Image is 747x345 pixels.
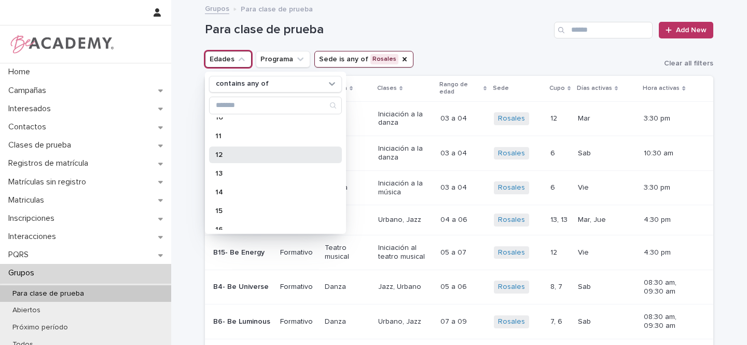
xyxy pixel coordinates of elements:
[378,179,433,197] p: Iniciación a la música
[205,270,713,304] tr: B4- Be UniverseFormativoDanzaJazz, Urbano05 a 0605 a 06 Rosales 8, 78, 7 SabSab 08:30 am, 09:30 am
[4,195,52,205] p: Matriculas
[440,214,469,224] p: 04 a 06
[280,283,316,291] p: Formativo
[205,51,252,68] button: Edades
[498,149,525,158] a: Rosales
[209,97,342,114] div: Search
[213,248,271,257] p: B15- Be Energy
[643,83,680,94] p: Hora activas
[215,207,325,215] p: 15
[498,216,525,224] a: Rosales
[659,22,713,38] a: Add New
[644,183,697,192] p: 3:30 pm
[4,158,96,168] p: Registros de matrícula
[577,83,612,94] p: Días activas
[378,216,433,224] p: Urbano, Jazz
[4,177,94,187] p: Matrículas sin registro
[4,289,92,298] p: Para clase de prueba
[550,181,557,192] p: 6
[325,244,370,261] p: Teatro musical
[550,281,564,291] p: 8, 7
[664,60,713,67] span: Clear all filters
[4,323,76,332] p: Próximo período
[440,181,469,192] p: 03 a 04
[498,114,525,123] a: Rosales
[325,114,370,123] p: Danza
[578,147,593,158] p: Sab
[644,248,697,257] p: 4:30 pm
[325,283,370,291] p: Danza
[215,170,325,177] p: 13
[440,246,468,257] p: 05 a 07
[378,283,433,291] p: Jazz, Urbano
[205,22,550,37] h1: Para clase de prueba
[578,315,593,326] p: Sab
[325,216,370,224] p: Danza
[4,67,38,77] p: Home
[4,214,63,223] p: Inscripciones
[498,183,525,192] a: Rosales
[498,283,525,291] a: Rosales
[439,79,480,98] p: Rango de edad
[205,304,713,339] tr: B6- Be LuminousFormativoDanzaUrbano, Jazz07 a 0907 a 09 Rosales 7, 67, 6 SabSab 08:30 am, 09:30 am
[4,306,49,315] p: Abiertos
[325,183,370,192] p: Música
[378,144,433,162] p: Iniciación a la danza
[215,132,325,140] p: 11
[205,235,713,270] tr: B15- Be EnergyFormativoTeatro musicalIniciación al teatro musical05 a 0705 a 07 Rosales 1212 VieV...
[644,114,697,123] p: 3:30 pm
[644,149,697,158] p: 10:30 am
[498,317,525,326] a: Rosales
[216,79,269,88] p: contains any of
[4,268,43,278] p: Grupos
[4,122,54,132] p: Contactos
[578,281,593,291] p: Sab
[644,313,697,330] p: 08:30 am, 09:30 am
[578,246,591,257] p: Vie
[213,283,271,291] p: B4- Be Universe
[440,112,469,123] p: 03 a 04
[440,315,469,326] p: 07 a 09
[4,86,54,96] p: Campañas
[215,189,325,196] p: 14
[325,317,370,326] p: Danza
[4,232,64,242] p: Interacciones
[280,317,316,326] p: Formativo
[314,51,413,68] button: Sede
[8,34,115,55] img: WPrjXfSUmiLcdUfaYY4Q
[378,110,433,128] p: Iniciación a la danza
[215,151,325,158] p: 12
[549,83,565,94] p: Cupo
[550,147,557,158] p: 6
[205,136,713,171] tr: B2.2- Be MysticMini beDanzaIniciación a la danza03 a 0403 a 04 Rosales 66 SabSab 10:30 am
[498,248,525,257] a: Rosales
[550,214,570,224] p: 13, 13
[377,83,397,94] p: Clases
[676,26,707,34] span: Add New
[378,317,433,326] p: Urbano, Jazz
[205,170,713,205] tr: B19- Be EndlessMini beMúsicaIniciación a la música03 a 0403 a 04 Rosales 66 VieVie 3:30 pm
[241,3,313,14] p: Para clase de prueba
[213,317,271,326] p: B6- Be Luminous
[205,2,229,14] a: Grupos
[378,244,433,261] p: Iniciación al teatro musical
[550,246,559,257] p: 12
[656,60,713,67] button: Clear all filters
[550,315,564,326] p: 7, 6
[215,114,325,121] p: 10
[4,140,79,150] p: Clases de prueba
[215,226,325,233] p: 16
[4,104,59,114] p: Interesados
[280,248,316,257] p: Formativo
[578,112,592,123] p: Mar
[550,112,559,123] p: 12
[256,51,310,68] button: Programa
[210,97,341,114] input: Search
[578,214,608,224] p: Mar, Jue
[205,101,713,136] tr: B2- Be CelestialMini beDanzaIniciación a la danza03 a 0403 a 04 Rosales 1212 MarMar 3:30 pm
[578,181,591,192] p: Vie
[554,22,653,38] input: Search
[325,149,370,158] p: Danza
[644,216,697,224] p: 4:30 pm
